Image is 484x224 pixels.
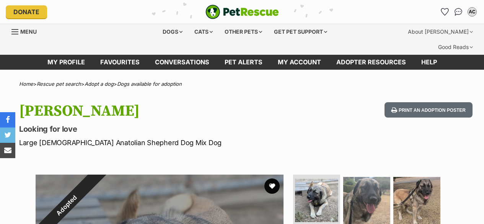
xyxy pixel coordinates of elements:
a: Donate [6,5,47,18]
img: Photo of Hank [343,177,390,224]
img: logo-e224e6f780fb5917bec1dbf3a21bbac754714ae5b6737aabdf751b685950b380.svg [205,5,279,19]
a: Conversations [452,6,464,18]
ul: Account quick links [438,6,478,18]
p: Large [DEMOGRAPHIC_DATA] Anatolian Shepherd Dog Mix Dog [19,137,296,148]
a: My account [270,55,329,70]
div: Other pets [219,24,267,39]
a: My profile [40,55,93,70]
img: Photo of Hank [393,177,440,224]
a: Menu [11,24,42,38]
img: Photo of Hank [295,179,338,222]
a: Dogs available for adoption [117,81,182,87]
div: Cats [189,24,218,39]
a: PetRescue [205,5,279,19]
div: About [PERSON_NAME] [403,24,478,39]
a: Home [19,81,33,87]
div: Good Reads [433,39,478,55]
p: Looking for love [19,124,296,134]
a: Favourites [93,55,147,70]
span: Menu [20,28,37,35]
div: AC [468,8,476,16]
a: Pet alerts [217,55,270,70]
div: Dogs [157,24,188,39]
a: Rescue pet search [37,81,81,87]
button: Print an adoption poster [385,102,473,118]
img: chat-41dd97257d64d25036548639549fe6c8038ab92f7586957e7f3b1b290dea8141.svg [455,8,463,16]
h1: [PERSON_NAME] [19,102,296,120]
div: Get pet support [269,24,332,39]
a: Favourites [438,6,451,18]
a: Adopt a dog [85,81,114,87]
a: Adopter resources [329,55,414,70]
button: favourite [264,178,280,194]
a: conversations [147,55,217,70]
button: My account [466,6,478,18]
a: Help [414,55,445,70]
